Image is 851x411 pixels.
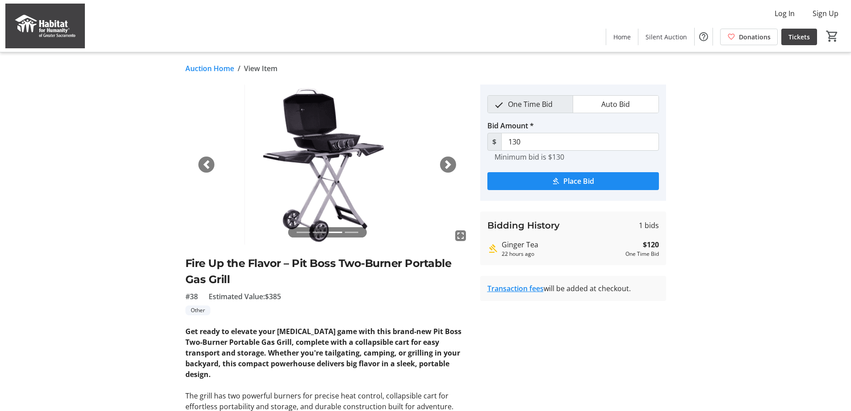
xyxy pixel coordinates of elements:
[455,230,466,241] mat-icon: fullscreen
[244,63,277,74] span: View Item
[788,32,810,42] span: Tickets
[638,29,694,45] a: Silent Auction
[502,239,622,250] div: Ginger Tea
[487,133,502,151] span: $
[495,153,564,161] tr-hint: Minimum bid is $130
[487,120,534,131] label: Bid Amount *
[487,284,544,293] a: Transaction fees
[185,291,198,302] span: #38
[646,32,687,42] span: Silent Auction
[185,85,470,245] img: Image
[502,250,622,258] div: 22 hours ago
[695,28,713,46] button: Help
[503,96,558,113] span: One Time Bid
[238,63,240,74] span: /
[767,6,802,21] button: Log In
[639,220,659,231] span: 1 bids
[487,172,659,190] button: Place Bid
[613,32,631,42] span: Home
[805,6,846,21] button: Sign Up
[596,96,635,113] span: Auto Bid
[185,326,461,379] strong: Get ready to elevate your [MEDICAL_DATA] game with this brand-new Pit Boss Two-Burner Portable Ga...
[185,305,210,315] tr-label-badge: Other
[643,239,659,250] strong: $120
[781,29,817,45] a: Tickets
[563,176,594,186] span: Place Bid
[487,243,498,254] mat-icon: Highest bid
[185,63,234,74] a: Auction Home
[606,29,638,45] a: Home
[487,219,560,232] h3: Bidding History
[720,29,778,45] a: Donations
[185,255,470,288] h2: Fire Up the Flavor – Pit Boss Two-Burner Portable Gas Grill
[813,8,838,19] span: Sign Up
[487,283,659,294] div: will be added at checkout.
[824,28,840,44] button: Cart
[5,4,85,48] img: Habitat for Humanity of Greater Sacramento's Logo
[739,32,771,42] span: Donations
[625,250,659,258] div: One Time Bid
[209,291,281,302] span: Estimated Value: $385
[775,8,795,19] span: Log In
